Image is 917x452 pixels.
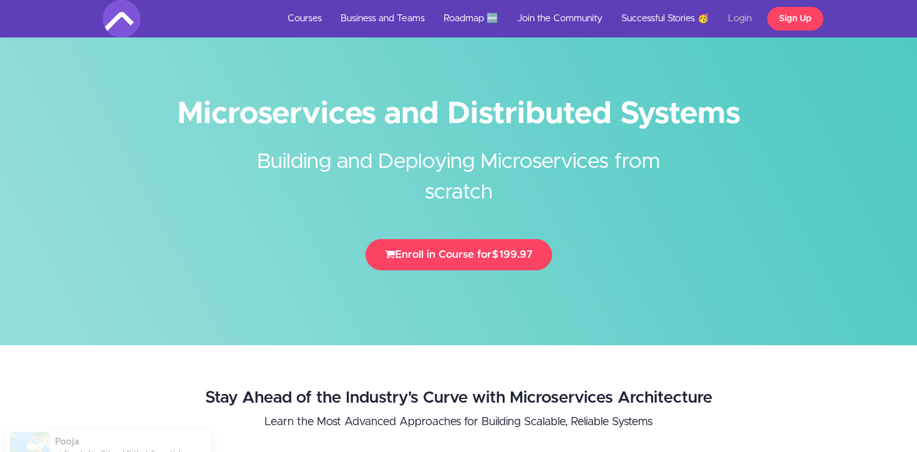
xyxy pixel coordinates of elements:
h2: Building and Deploying Microservices from scratch [225,128,692,208]
a: Sign Up [767,7,823,31]
span: $199.97 [492,249,533,260]
a: ProveSource [87,430,126,440]
p: Learn the Most Advanced Approaches for Building Scalable, Reliable Systems [156,413,761,431]
h2: Stay Ahead of the Industry's Curve with Microservices Architecture [156,389,761,407]
span: -> [55,418,63,428]
img: provesource social proof notification image [10,401,51,442]
h1: Microservices and Distributed Systems [103,100,814,128]
button: Enroll in Course for$199.97 [366,239,552,270]
span: [DATE] [55,430,75,440]
span: Pooja [55,406,79,416]
a: Enroled to Git and Github Essentials [64,418,183,428]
